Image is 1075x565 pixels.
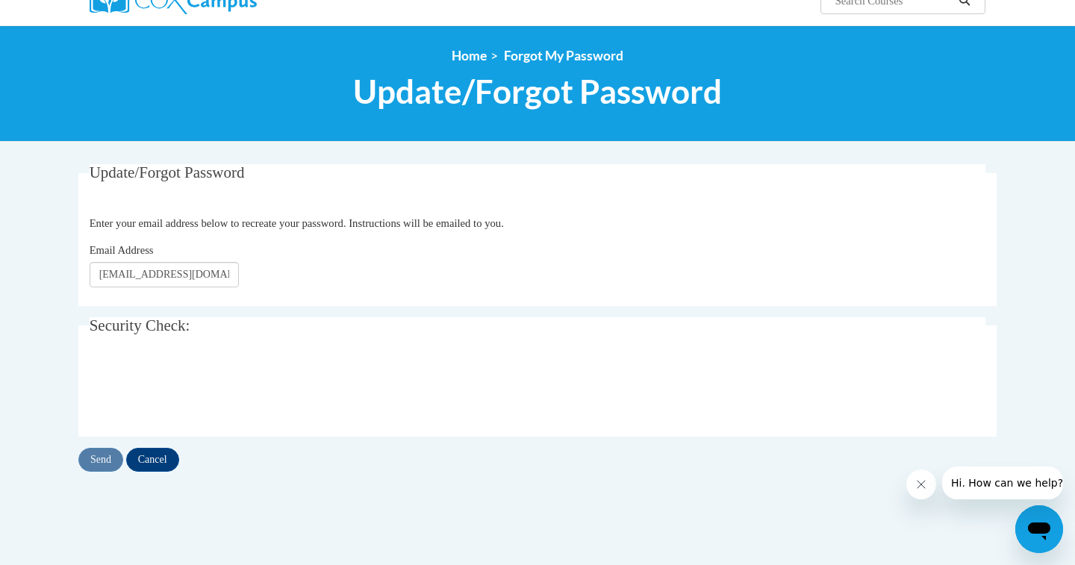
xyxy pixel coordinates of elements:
[90,360,317,418] iframe: reCAPTCHA
[90,316,190,334] span: Security Check:
[126,448,179,472] input: Cancel
[452,48,487,63] a: Home
[504,48,623,63] span: Forgot My Password
[1015,505,1063,553] iframe: Button to launch messaging window
[90,217,504,229] span: Enter your email address below to recreate your password. Instructions will be emailed to you.
[90,163,245,181] span: Update/Forgot Password
[90,244,154,256] span: Email Address
[353,72,722,111] span: Update/Forgot Password
[906,469,936,499] iframe: Close message
[942,466,1063,499] iframe: Message from company
[90,262,239,287] input: Email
